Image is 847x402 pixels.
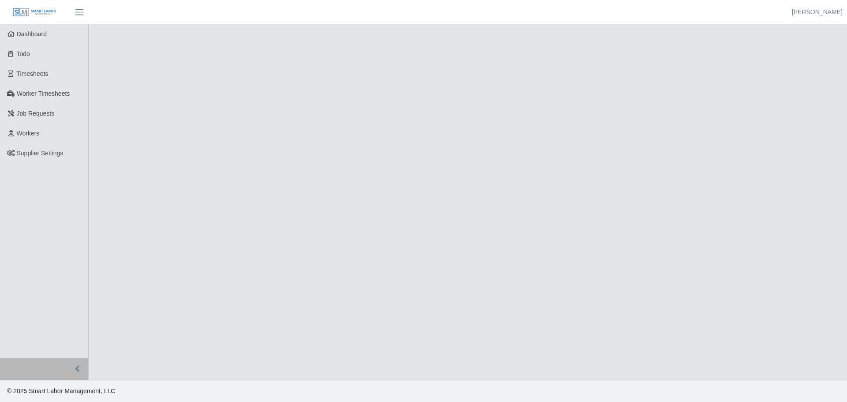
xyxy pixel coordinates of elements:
[12,8,56,17] img: SLM Logo
[17,50,30,57] span: Todo
[7,387,115,394] span: © 2025 Smart Labor Management, LLC
[17,90,70,97] span: Worker Timesheets
[17,130,40,137] span: Workers
[17,70,49,77] span: Timesheets
[17,150,64,157] span: Supplier Settings
[792,8,843,17] a: [PERSON_NAME]
[17,30,47,38] span: Dashboard
[17,110,55,117] span: Job Requests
